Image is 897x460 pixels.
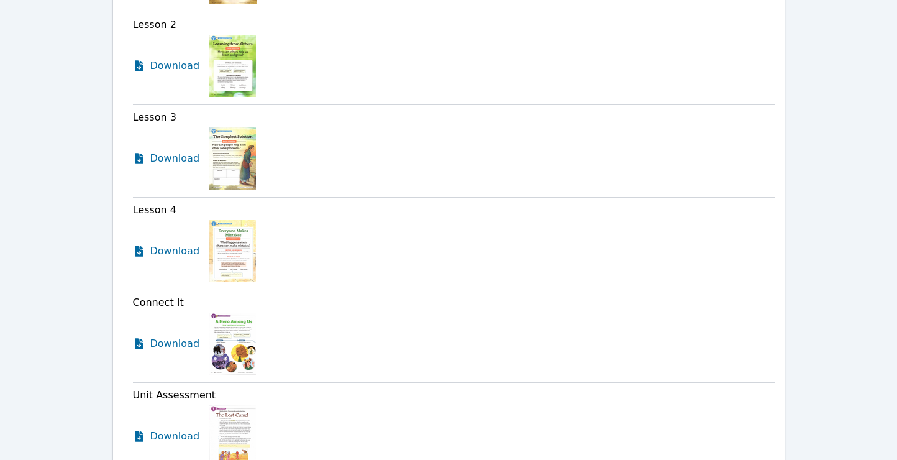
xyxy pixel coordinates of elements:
a: Download [133,313,200,375]
span: Download [150,244,200,259]
span: Lesson 2 [133,19,176,30]
a: Download [133,35,200,97]
span: Unit Assessment [133,389,216,401]
span: Connect It [133,297,184,308]
span: Download [150,58,200,73]
span: Lesson 3 [133,111,176,123]
img: Lesson 3 [209,127,256,190]
img: Lesson 4 [209,220,256,282]
a: Download [133,127,200,190]
span: Lesson 4 [133,204,176,216]
span: Download [150,151,200,166]
span: Download [150,336,200,351]
a: Download [133,220,200,282]
img: Lesson 2 [209,35,256,97]
img: Connect It [209,313,256,375]
span: Download [150,429,200,444]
